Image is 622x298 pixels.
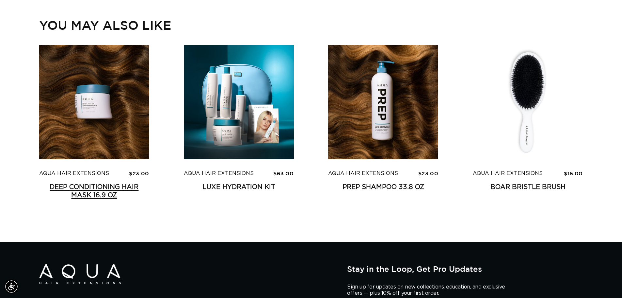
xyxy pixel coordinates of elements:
a: Deep Conditioning Hair Mask 16.9 oz [39,183,149,200]
h2: Stay in the Loop, Get Pro Updates [347,264,583,273]
p: Sign up for updates on new collections, education, and exclusive offers — plus 10% off your first... [347,284,510,296]
a: Prep Shampoo 33.8 oz [328,183,438,191]
h2: You may also like [39,15,583,35]
img: Luxe Hydration Kit [184,45,294,159]
div: Accessibility Menu [4,279,19,294]
a: Luxe Hydration Kit [184,183,294,191]
iframe: Chat Widget [589,267,622,298]
a: Boar Bristle Brush [473,183,583,191]
img: Aqua Hair Extensions [39,264,121,284]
